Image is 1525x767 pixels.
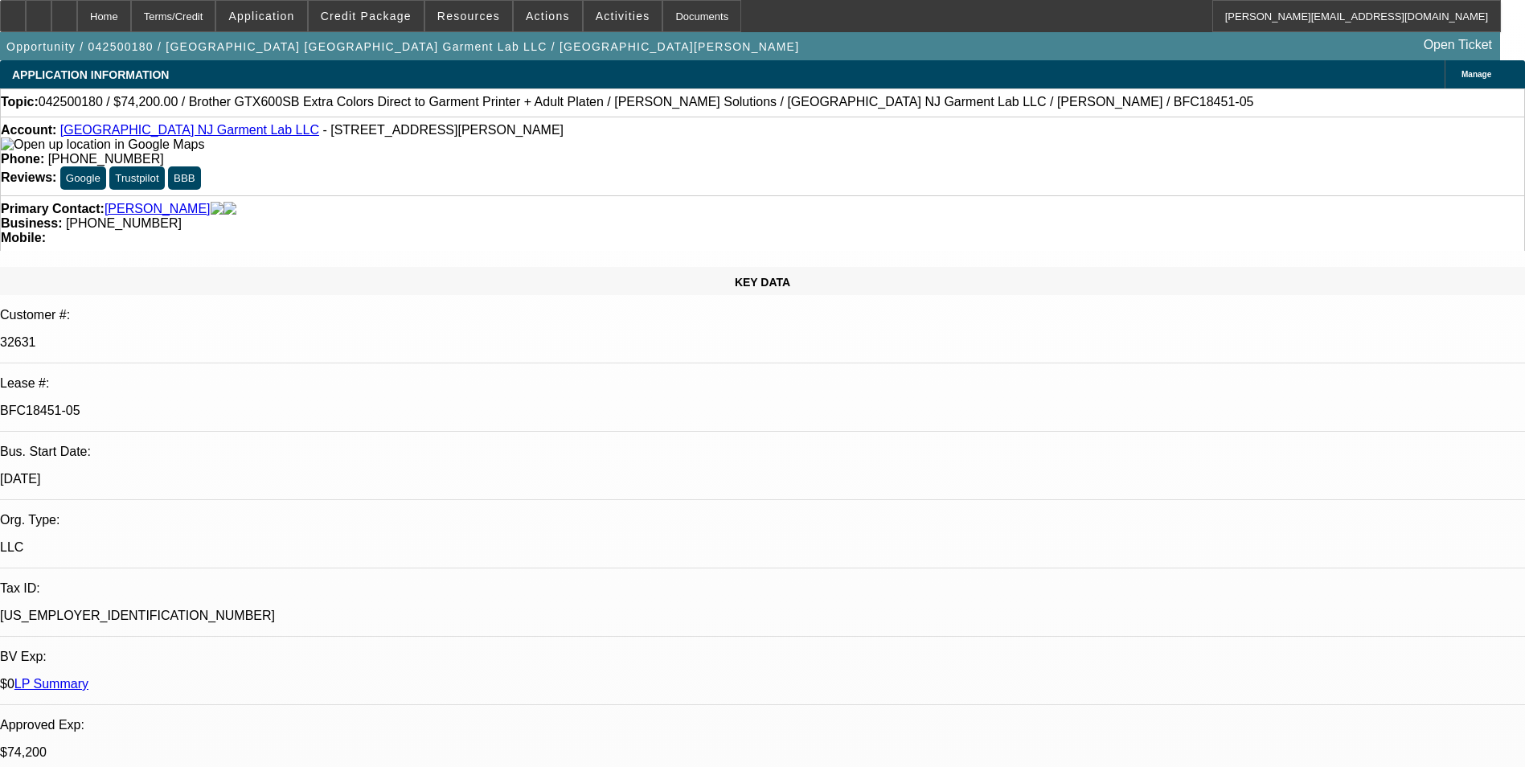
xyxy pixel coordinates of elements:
[1,216,62,230] strong: Business:
[1,137,204,152] img: Open up location in Google Maps
[211,202,223,216] img: facebook-icon.png
[223,202,236,216] img: linkedin-icon.png
[216,1,306,31] button: Application
[60,166,106,190] button: Google
[48,152,164,166] span: [PHONE_NUMBER]
[309,1,424,31] button: Credit Package
[735,276,790,289] span: KEY DATA
[1461,70,1491,79] span: Manage
[228,10,294,23] span: Application
[66,216,182,230] span: [PHONE_NUMBER]
[168,166,201,190] button: BBB
[1,152,44,166] strong: Phone:
[437,10,500,23] span: Resources
[596,10,650,23] span: Activities
[14,677,88,691] a: LP Summary
[60,123,319,137] a: [GEOGRAPHIC_DATA] NJ Garment Lab LLC
[6,40,799,53] span: Opportunity / 042500180 / [GEOGRAPHIC_DATA] [GEOGRAPHIC_DATA] Garment Lab LLC / [GEOGRAPHIC_DATA]...
[321,10,412,23] span: Credit Package
[105,202,211,216] a: [PERSON_NAME]
[425,1,512,31] button: Resources
[584,1,662,31] button: Activities
[514,1,582,31] button: Actions
[1,231,46,244] strong: Mobile:
[1,95,39,109] strong: Topic:
[1417,31,1498,59] a: Open Ticket
[1,170,56,184] strong: Reviews:
[1,123,56,137] strong: Account:
[1,202,105,216] strong: Primary Contact:
[322,123,564,137] span: - [STREET_ADDRESS][PERSON_NAME]
[39,95,1254,109] span: 042500180 / $74,200.00 / Brother GTX600SB Extra Colors Direct to Garment Printer + Adult Platen /...
[109,166,164,190] button: Trustpilot
[1,137,204,151] a: View Google Maps
[12,68,169,81] span: APPLICATION INFORMATION
[526,10,570,23] span: Actions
